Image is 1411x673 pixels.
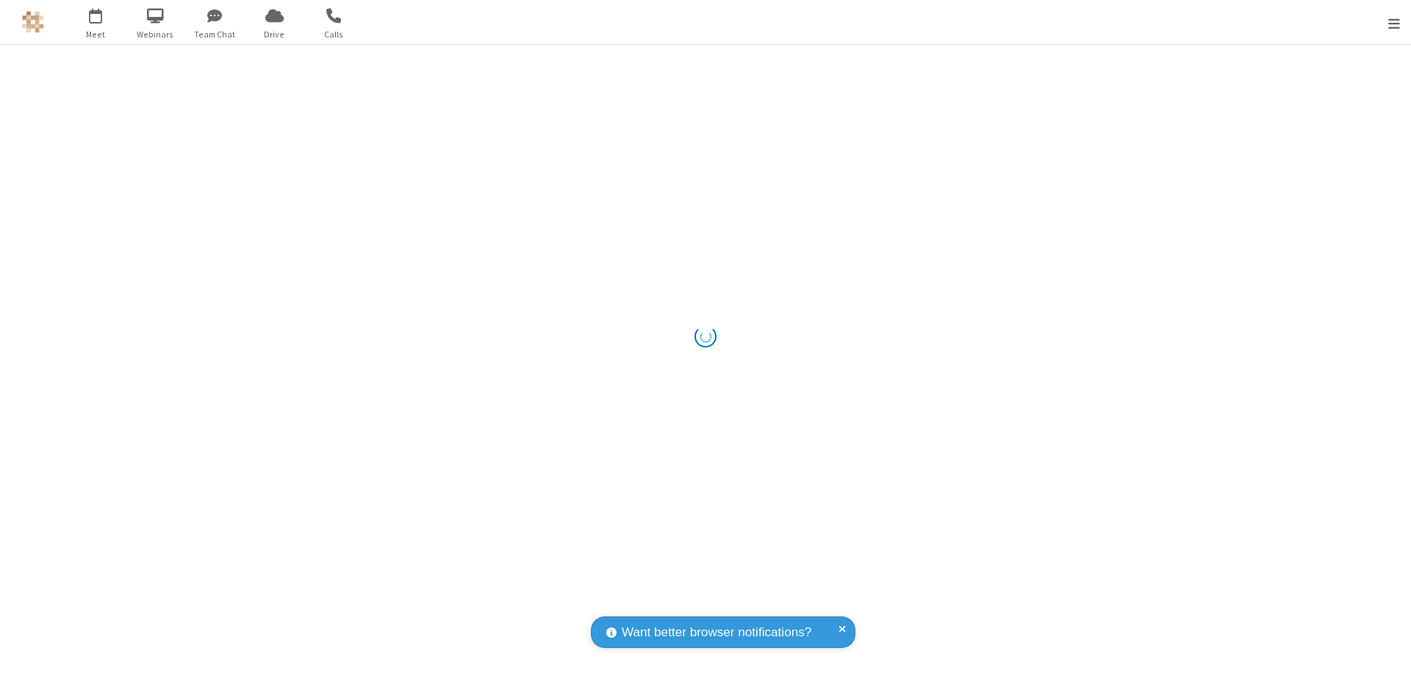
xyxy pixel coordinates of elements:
[128,28,183,41] span: Webinars
[247,28,302,41] span: Drive
[622,623,811,642] span: Want better browser notifications?
[22,11,44,33] img: QA Selenium DO NOT DELETE OR CHANGE
[68,28,123,41] span: Meet
[187,28,243,41] span: Team Chat
[306,28,362,41] span: Calls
